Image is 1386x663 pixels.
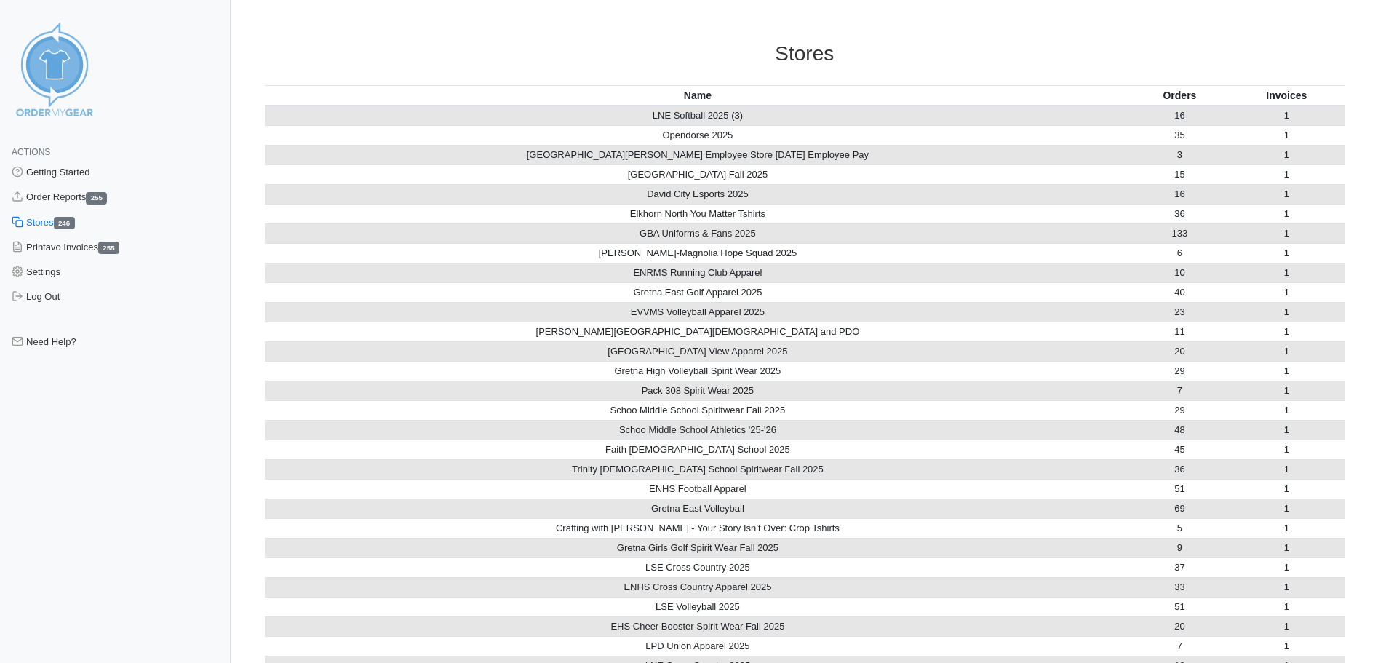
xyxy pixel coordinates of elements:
[1229,577,1345,597] td: 1
[1131,381,1228,400] td: 7
[1131,145,1228,164] td: 3
[1131,85,1228,106] th: Orders
[265,204,1131,223] td: Elkhorn North You Matter Tshirts
[1229,341,1345,361] td: 1
[1131,557,1228,577] td: 37
[1131,184,1228,204] td: 16
[265,616,1131,636] td: EHS Cheer Booster Spirit Wear Fall 2025
[265,557,1131,577] td: LSE Cross Country 2025
[1229,420,1345,440] td: 1
[265,577,1131,597] td: ENHS Cross Country Apparel 2025
[86,192,107,205] span: 255
[265,341,1131,361] td: [GEOGRAPHIC_DATA] View Apparel 2025
[1131,499,1228,518] td: 69
[1229,85,1345,106] th: Invoices
[1229,459,1345,479] td: 1
[1229,302,1345,322] td: 1
[265,420,1131,440] td: Schoo Middle School Athletics '25-'26
[1131,440,1228,459] td: 45
[265,499,1131,518] td: Gretna East Volleyball
[265,597,1131,616] td: LSE Volleyball 2025
[265,41,1345,66] h3: Stores
[1131,263,1228,282] td: 10
[1131,106,1228,126] td: 16
[1229,322,1345,341] td: 1
[265,440,1131,459] td: Faith [DEMOGRAPHIC_DATA] School 2025
[1131,577,1228,597] td: 33
[1131,459,1228,479] td: 36
[1229,400,1345,420] td: 1
[1131,518,1228,538] td: 5
[1229,282,1345,302] td: 1
[265,85,1131,106] th: Name
[1229,518,1345,538] td: 1
[1229,125,1345,145] td: 1
[265,459,1131,479] td: Trinity [DEMOGRAPHIC_DATA] School Spiritwear Fall 2025
[265,479,1131,499] td: ENHS Football Apparel
[265,302,1131,322] td: EVVMS Volleyball Apparel 2025
[265,518,1131,538] td: Crafting with [PERSON_NAME] - Your Story Isn’t Over: Crop Tshirts
[1131,361,1228,381] td: 29
[1131,322,1228,341] td: 11
[265,106,1131,126] td: LNE Softball 2025 (3)
[98,242,119,254] span: 255
[1131,204,1228,223] td: 36
[1229,440,1345,459] td: 1
[1131,223,1228,243] td: 133
[1131,597,1228,616] td: 51
[265,636,1131,656] td: LPD Union Apparel 2025
[1229,223,1345,243] td: 1
[1229,557,1345,577] td: 1
[12,147,50,157] span: Actions
[1131,164,1228,184] td: 15
[1131,636,1228,656] td: 7
[1229,145,1345,164] td: 1
[1229,106,1345,126] td: 1
[265,381,1131,400] td: Pack 308 Spirit Wear 2025
[1131,341,1228,361] td: 20
[265,125,1131,145] td: Opendorse 2025
[1131,125,1228,145] td: 35
[1229,263,1345,282] td: 1
[1229,499,1345,518] td: 1
[1131,479,1228,499] td: 51
[265,184,1131,204] td: David City Esports 2025
[265,263,1131,282] td: ENRMS Running Club Apparel
[1131,420,1228,440] td: 48
[265,145,1131,164] td: [GEOGRAPHIC_DATA][PERSON_NAME] Employee Store [DATE] Employee Pay
[54,217,75,229] span: 246
[265,164,1131,184] td: [GEOGRAPHIC_DATA] Fall 2025
[1229,479,1345,499] td: 1
[265,538,1131,557] td: Gretna Girls Golf Spirit Wear Fall 2025
[1229,204,1345,223] td: 1
[1229,636,1345,656] td: 1
[1131,302,1228,322] td: 23
[1229,538,1345,557] td: 1
[265,322,1131,341] td: [PERSON_NAME][GEOGRAPHIC_DATA][DEMOGRAPHIC_DATA] and PDO
[1229,361,1345,381] td: 1
[265,361,1131,381] td: Gretna High Volleyball Spirit Wear 2025
[1131,400,1228,420] td: 29
[1229,616,1345,636] td: 1
[1229,184,1345,204] td: 1
[265,223,1131,243] td: GBA Uniforms & Fans 2025
[265,243,1131,263] td: [PERSON_NAME]-Magnolia Hope Squad 2025
[1131,282,1228,302] td: 40
[1131,538,1228,557] td: 9
[1131,616,1228,636] td: 20
[1229,164,1345,184] td: 1
[1131,243,1228,263] td: 6
[265,400,1131,420] td: Schoo Middle School Spiritwear Fall 2025
[1229,597,1345,616] td: 1
[1229,381,1345,400] td: 1
[265,282,1131,302] td: Gretna East Golf Apparel 2025
[1229,243,1345,263] td: 1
